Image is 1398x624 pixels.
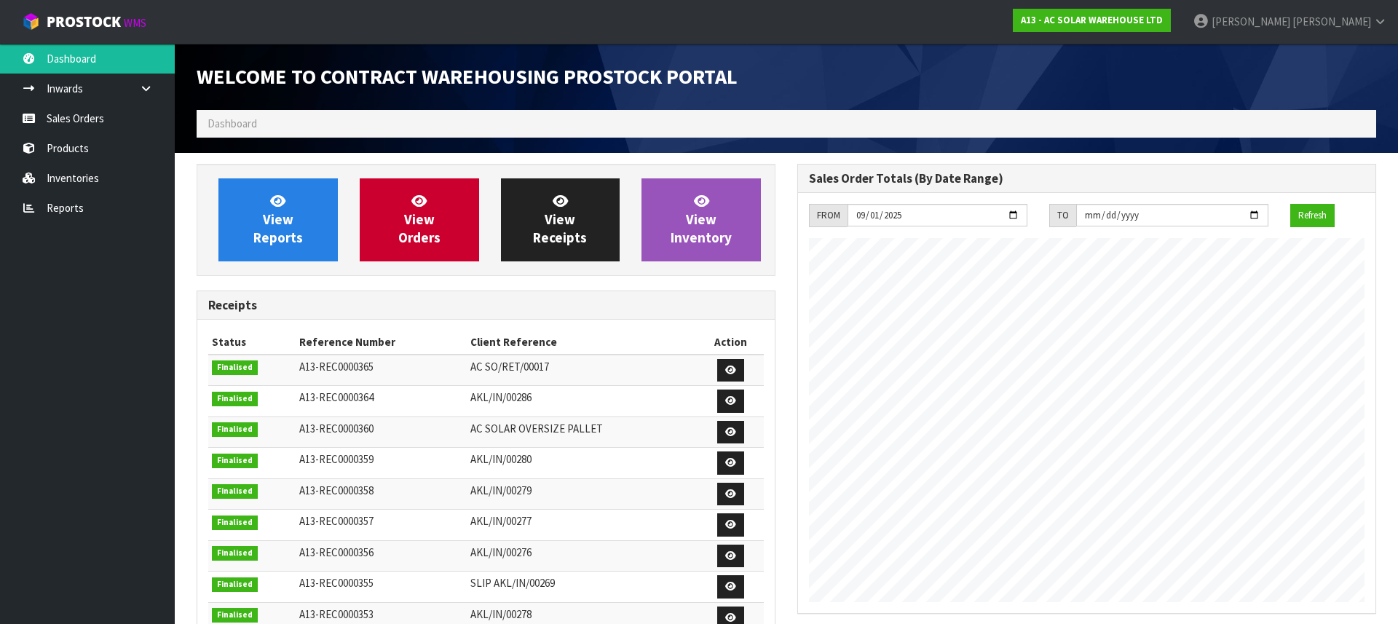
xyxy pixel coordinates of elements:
[299,390,374,404] span: A13-REC0000364
[1049,204,1076,227] div: TO
[501,178,620,261] a: ViewReceipts
[671,192,732,247] span: View Inventory
[470,576,555,590] span: SLIP AKL/IN/00269
[470,607,532,621] span: AKL/IN/00278
[208,116,257,130] span: Dashboard
[208,299,764,312] h3: Receipts
[299,483,374,497] span: A13-REC0000358
[253,192,303,247] span: View Reports
[809,172,1365,186] h3: Sales Order Totals (By Date Range)
[398,192,441,247] span: View Orders
[698,331,764,354] th: Action
[212,360,258,375] span: Finalised
[299,545,374,559] span: A13-REC0000356
[1021,14,1163,26] strong: A13 - AC SOLAR WAREHOUSE LTD
[299,576,374,590] span: A13-REC0000355
[360,178,479,261] a: ViewOrders
[470,545,532,559] span: AKL/IN/00276
[470,360,549,374] span: AC SO/RET/00017
[470,483,532,497] span: AKL/IN/00279
[212,454,258,468] span: Finalised
[467,331,698,354] th: Client Reference
[218,178,338,261] a: ViewReports
[1212,15,1290,28] span: [PERSON_NAME]
[641,178,761,261] a: ViewInventory
[470,390,532,404] span: AKL/IN/00286
[212,577,258,592] span: Finalised
[1292,15,1371,28] span: [PERSON_NAME]
[212,392,258,406] span: Finalised
[299,452,374,466] span: A13-REC0000359
[212,516,258,530] span: Finalised
[470,514,532,528] span: AKL/IN/00277
[212,546,258,561] span: Finalised
[22,12,40,31] img: cube-alt.png
[299,514,374,528] span: A13-REC0000357
[212,422,258,437] span: Finalised
[1290,204,1335,227] button: Refresh
[296,331,467,354] th: Reference Number
[809,204,848,227] div: FROM
[208,331,296,354] th: Status
[533,192,587,247] span: View Receipts
[299,422,374,435] span: A13-REC0000360
[124,16,146,30] small: WMS
[299,607,374,621] span: A13-REC0000353
[47,12,121,31] span: ProStock
[470,452,532,466] span: AKL/IN/00280
[212,484,258,499] span: Finalised
[212,608,258,623] span: Finalised
[197,63,738,90] span: Welcome to Contract Warehousing ProStock Portal
[299,360,374,374] span: A13-REC0000365
[470,422,603,435] span: AC SOLAR OVERSIZE PALLET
